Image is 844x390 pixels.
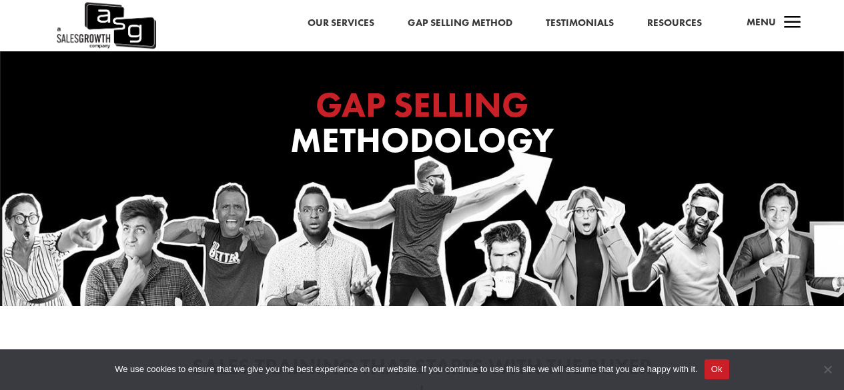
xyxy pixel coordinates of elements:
a: Testimonials [546,15,614,32]
span: Menu [747,15,776,29]
h1: Methodology [155,87,689,165]
button: Ok [705,359,729,379]
a: Gap Selling Method [408,15,512,32]
span: We use cookies to ensure that we give you the best experience on our website. If you continue to ... [115,363,697,376]
span: GAP SELLING [316,82,528,127]
a: Our Services [308,15,374,32]
span: No [821,363,834,376]
span: a [779,10,806,37]
a: Resources [647,15,702,32]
